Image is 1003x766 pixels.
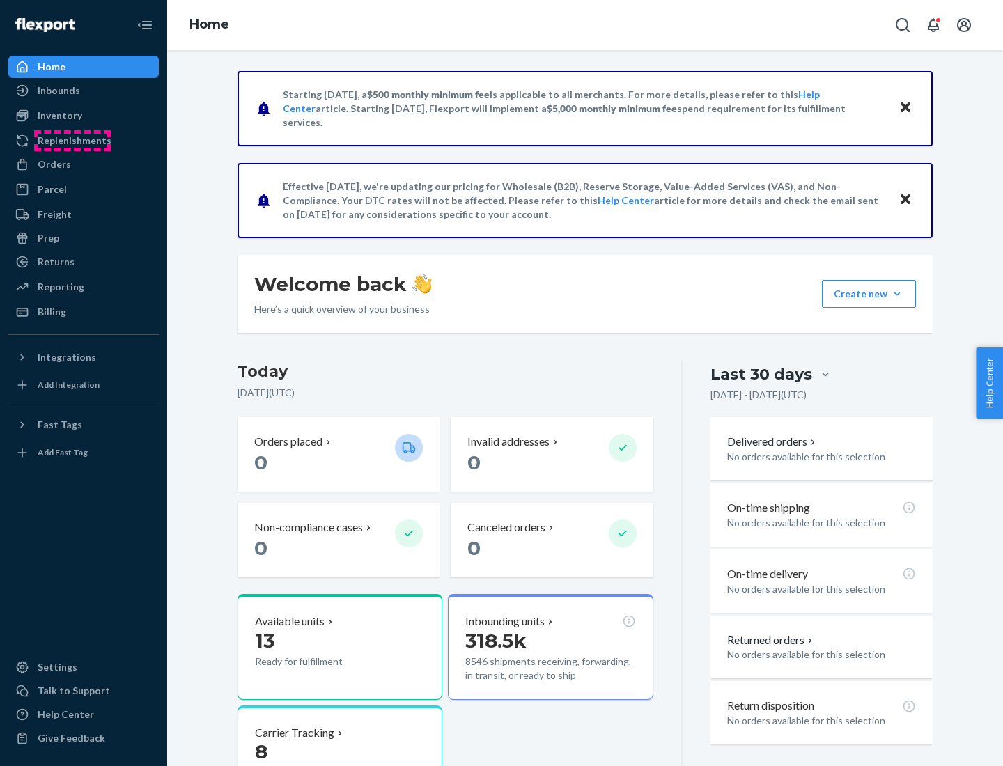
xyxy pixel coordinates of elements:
[727,648,916,662] p: No orders available for this selection
[727,698,814,714] p: Return disposition
[38,157,71,171] div: Orders
[38,350,96,364] div: Integrations
[131,11,159,39] button: Close Navigation
[8,441,159,464] a: Add Fast Tag
[238,594,442,700] button: Available units13Ready for fulfillment
[8,227,159,249] a: Prep
[950,11,978,39] button: Open account menu
[8,727,159,749] button: Give Feedback
[38,660,77,674] div: Settings
[255,740,267,763] span: 8
[465,629,527,652] span: 318.5k
[710,364,812,385] div: Last 30 days
[8,153,159,175] a: Orders
[8,276,159,298] a: Reporting
[8,656,159,678] a: Settings
[8,680,159,702] a: Talk to Support
[727,434,818,450] button: Delivered orders
[8,414,159,436] button: Fast Tags
[727,632,816,648] button: Returned orders
[38,708,94,721] div: Help Center
[465,613,545,630] p: Inbounding units
[896,190,915,210] button: Close
[727,450,916,464] p: No orders available for this selection
[38,255,75,269] div: Returns
[367,88,490,100] span: $500 monthly minimum fee
[38,280,84,294] div: Reporting
[38,379,100,391] div: Add Integration
[467,434,550,450] p: Invalid addresses
[727,500,810,516] p: On-time shipping
[38,60,65,74] div: Home
[178,5,240,45] ol: breadcrumbs
[254,434,322,450] p: Orders placed
[238,386,653,400] p: [DATE] ( UTC )
[255,629,274,652] span: 13
[727,582,916,596] p: No orders available for this selection
[467,451,481,474] span: 0
[822,280,916,308] button: Create new
[38,84,80,97] div: Inbounds
[8,374,159,396] a: Add Integration
[727,714,916,728] p: No orders available for this selection
[38,446,88,458] div: Add Fast Tag
[8,251,159,273] a: Returns
[15,18,75,32] img: Flexport logo
[38,134,111,148] div: Replenishments
[38,418,82,432] div: Fast Tags
[465,655,635,682] p: 8546 shipments receiving, forwarding, in transit, or ready to ship
[889,11,917,39] button: Open Search Box
[189,17,229,32] a: Home
[8,203,159,226] a: Freight
[38,182,67,196] div: Parcel
[255,655,384,669] p: Ready for fulfillment
[727,566,808,582] p: On-time delivery
[8,346,159,368] button: Integrations
[283,180,885,221] p: Effective [DATE], we're updating our pricing for Wholesale (B2B), Reserve Storage, Value-Added Se...
[710,388,807,402] p: [DATE] - [DATE] ( UTC )
[547,102,677,114] span: $5,000 monthly minimum fee
[255,613,325,630] p: Available units
[38,231,59,245] div: Prep
[467,536,481,560] span: 0
[727,516,916,530] p: No orders available for this selection
[919,11,947,39] button: Open notifications
[283,88,885,130] p: Starting [DATE], a is applicable to all merchants. For more details, please refer to this article...
[448,594,653,700] button: Inbounding units318.5k8546 shipments receiving, forwarding, in transit, or ready to ship
[238,503,440,577] button: Non-compliance cases 0
[8,79,159,102] a: Inbounds
[8,703,159,726] a: Help Center
[38,305,66,319] div: Billing
[8,301,159,323] a: Billing
[254,451,267,474] span: 0
[38,109,82,123] div: Inventory
[38,731,105,745] div: Give Feedback
[8,130,159,152] a: Replenishments
[38,208,72,221] div: Freight
[255,725,334,741] p: Carrier Tracking
[896,98,915,118] button: Close
[467,519,545,536] p: Canceled orders
[38,684,110,698] div: Talk to Support
[451,503,653,577] button: Canceled orders 0
[254,519,363,536] p: Non-compliance cases
[976,347,1003,419] button: Help Center
[8,104,159,127] a: Inventory
[238,361,653,383] h3: Today
[254,302,432,316] p: Here’s a quick overview of your business
[8,178,159,201] a: Parcel
[598,194,654,206] a: Help Center
[238,417,440,492] button: Orders placed 0
[8,56,159,78] a: Home
[254,272,432,297] h1: Welcome back
[451,417,653,492] button: Invalid addresses 0
[254,536,267,560] span: 0
[412,274,432,294] img: hand-wave emoji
